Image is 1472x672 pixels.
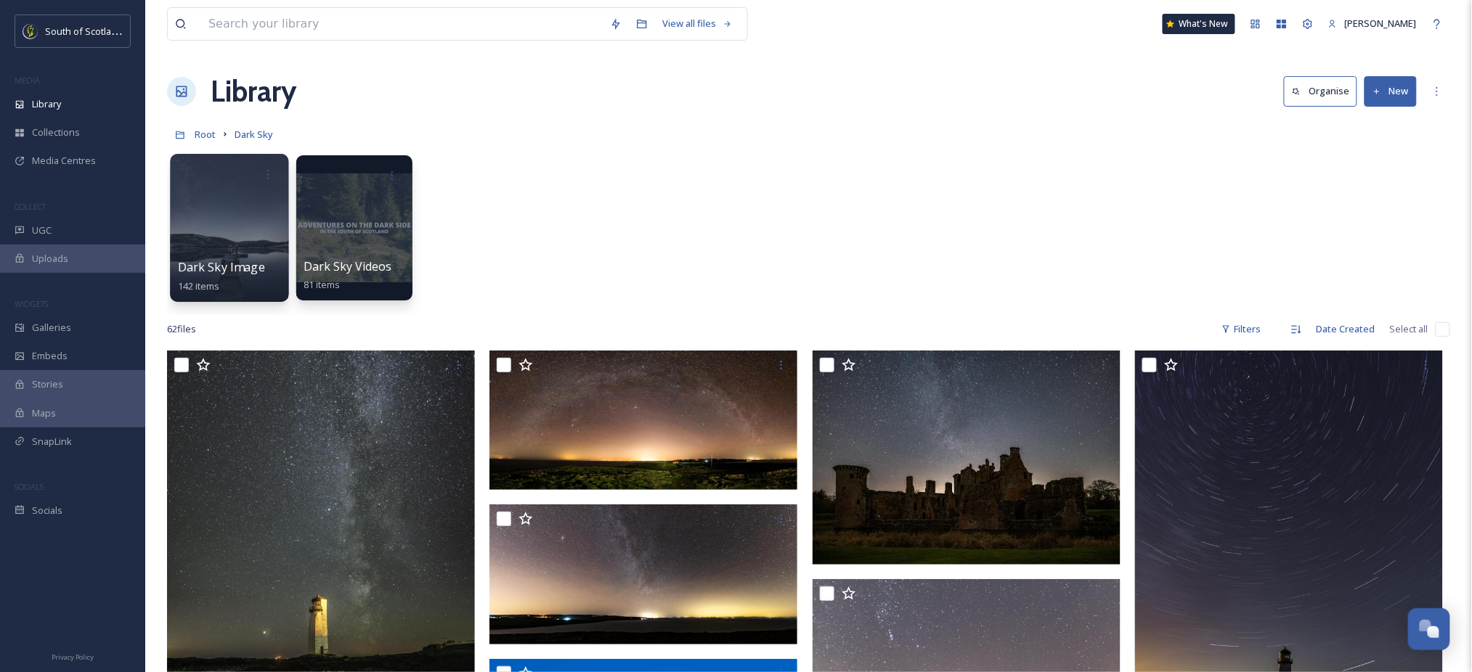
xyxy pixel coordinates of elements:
span: Root [195,128,216,141]
img: Andromeda & the Core.jpg [489,504,797,644]
img: Milky Way Arch over Mull of Galloway.jpg [489,351,797,490]
a: Library [211,70,296,113]
a: What's New [1163,14,1235,34]
button: Open Chat [1408,608,1450,650]
button: Organise [1284,76,1357,106]
span: Dark Sky Videos & Stills [PERSON_NAME] [304,258,526,274]
a: [PERSON_NAME] [1321,9,1424,38]
a: Privacy Policy [52,647,94,665]
img: Milky Way over Caerlaverlock.jpg [813,351,1121,565]
span: Uploads [32,252,68,266]
span: South of Scotland Destination Alliance [45,24,211,38]
span: Stories [32,377,63,391]
a: View all files [655,9,740,38]
span: [PERSON_NAME] [1345,17,1417,30]
span: Privacy Policy [52,652,94,662]
div: Date Created [1309,315,1383,343]
button: New [1365,76,1417,106]
span: Select all [1390,322,1428,336]
span: Galleries [32,321,71,335]
span: 81 items [304,278,340,291]
span: Socials [32,504,62,517]
span: Maps [32,406,56,420]
span: 62 file s [167,322,196,336]
span: Collections [32,126,80,139]
div: Filters [1214,315,1269,343]
a: Dark Sky [235,126,273,143]
span: UGC [32,224,52,237]
img: images.jpeg [23,24,38,38]
a: Organise [1284,76,1365,106]
span: Media Centres [32,154,96,168]
span: MEDIA [15,75,40,86]
span: Dark Sky Imagery [PERSON_NAME] [178,259,374,275]
a: Root [195,126,216,143]
a: Dark Sky Videos & Stills [PERSON_NAME]81 items [304,260,526,291]
span: Dark Sky [235,128,273,141]
span: SOCIALS [15,481,44,492]
a: Dark Sky Imagery [PERSON_NAME]142 items [178,261,374,292]
span: Library [32,97,61,111]
input: Search your library [201,8,603,40]
span: COLLECT [15,201,46,212]
span: 142 items [178,279,220,292]
span: WIDGETS [15,298,48,309]
span: SnapLink [32,435,72,448]
span: Embeds [32,349,68,363]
